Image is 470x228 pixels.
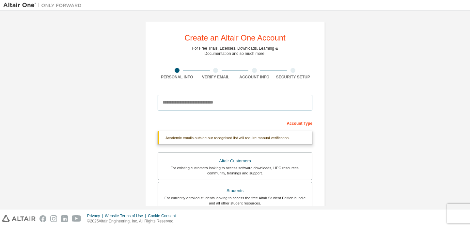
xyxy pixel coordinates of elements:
[105,213,148,219] div: Website Terms of Use
[158,131,312,144] div: Academic emails outside our recognised list will require manual verification.
[162,195,308,206] div: For currently enrolled students looking to access the free Altair Student Edition bundle and all ...
[158,74,196,80] div: Personal Info
[72,215,81,222] img: youtube.svg
[50,215,57,222] img: instagram.svg
[162,186,308,195] div: Students
[2,215,36,222] img: altair_logo.svg
[61,215,68,222] img: linkedin.svg
[148,213,180,219] div: Cookie Consent
[184,34,286,42] div: Create an Altair One Account
[158,118,312,128] div: Account Type
[87,219,180,224] p: © 2025 Altair Engineering, Inc. All Rights Reserved.
[162,165,308,176] div: For existing customers looking to access software downloads, HPC resources, community, trainings ...
[3,2,85,8] img: Altair One
[162,156,308,166] div: Altair Customers
[274,74,313,80] div: Security Setup
[87,213,105,219] div: Privacy
[192,46,278,56] div: For Free Trials, Licenses, Downloads, Learning & Documentation and so much more.
[39,215,46,222] img: facebook.svg
[235,74,274,80] div: Account Info
[196,74,235,80] div: Verify Email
